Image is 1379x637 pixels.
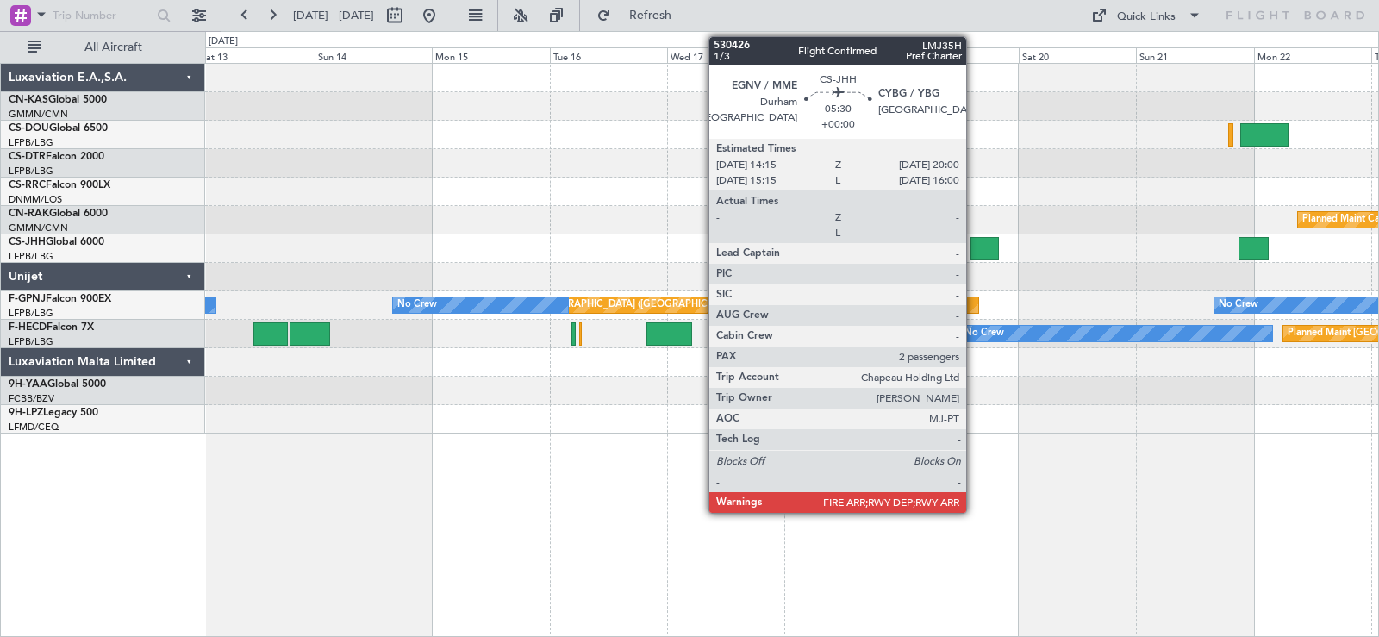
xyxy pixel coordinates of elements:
span: F-HECD [9,322,47,333]
a: LFPB/LBG [9,136,53,149]
a: CN-KASGlobal 5000 [9,95,107,105]
a: DNMM/LOS [9,193,62,206]
div: Sat 20 [1019,47,1136,63]
a: GMMN/CMN [9,108,68,121]
a: 9H-YAAGlobal 5000 [9,379,106,390]
a: GMMN/CMN [9,222,68,234]
a: LFPB/LBG [9,165,53,178]
div: Quick Links [1117,9,1176,26]
div: Sun 21 [1136,47,1253,63]
div: Wed 17 [667,47,784,63]
span: Refresh [615,9,687,22]
div: Mon 15 [432,47,549,63]
a: CS-RRCFalcon 900LX [9,180,110,190]
a: LFMD/CEQ [9,421,59,434]
span: CS-RRC [9,180,46,190]
a: CS-JHHGlobal 6000 [9,237,104,247]
div: No Crew [1219,292,1258,318]
a: CS-DOUGlobal 6500 [9,123,108,134]
a: LFPB/LBG [9,307,53,320]
span: 9H-YAA [9,379,47,390]
a: LFPB/LBG [9,335,53,348]
div: Planned Maint [GEOGRAPHIC_DATA] ([GEOGRAPHIC_DATA]) [471,292,742,318]
span: CN-RAK [9,209,49,219]
span: 9H-LPZ [9,408,43,418]
div: Mon 22 [1254,47,1371,63]
div: [DATE] [209,34,238,49]
div: Thu 18 [784,47,902,63]
span: [DATE] - [DATE] [293,8,374,23]
a: F-HECDFalcon 7X [9,322,94,333]
span: F-GPNJ [9,294,46,304]
a: CS-DTRFalcon 2000 [9,152,104,162]
span: CS-DOU [9,123,49,134]
a: CN-RAKGlobal 6000 [9,209,108,219]
input: Trip Number [53,3,152,28]
a: 9H-LPZLegacy 500 [9,408,98,418]
span: CS-JHH [9,237,46,247]
div: No Crew [964,321,1004,347]
button: All Aircraft [19,34,187,61]
div: Sun 14 [315,47,432,63]
a: LFPB/LBG [9,250,53,263]
button: Quick Links [1083,2,1210,29]
a: F-GPNJFalcon 900EX [9,294,111,304]
a: FCBB/BZV [9,392,54,405]
button: Refresh [589,2,692,29]
span: CN-KAS [9,95,48,105]
div: Tue 16 [550,47,667,63]
span: All Aircraft [45,41,182,53]
div: Sat 13 [197,47,315,63]
div: Fri 19 [902,47,1019,63]
span: CS-DTR [9,152,46,162]
div: No Crew [397,292,437,318]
